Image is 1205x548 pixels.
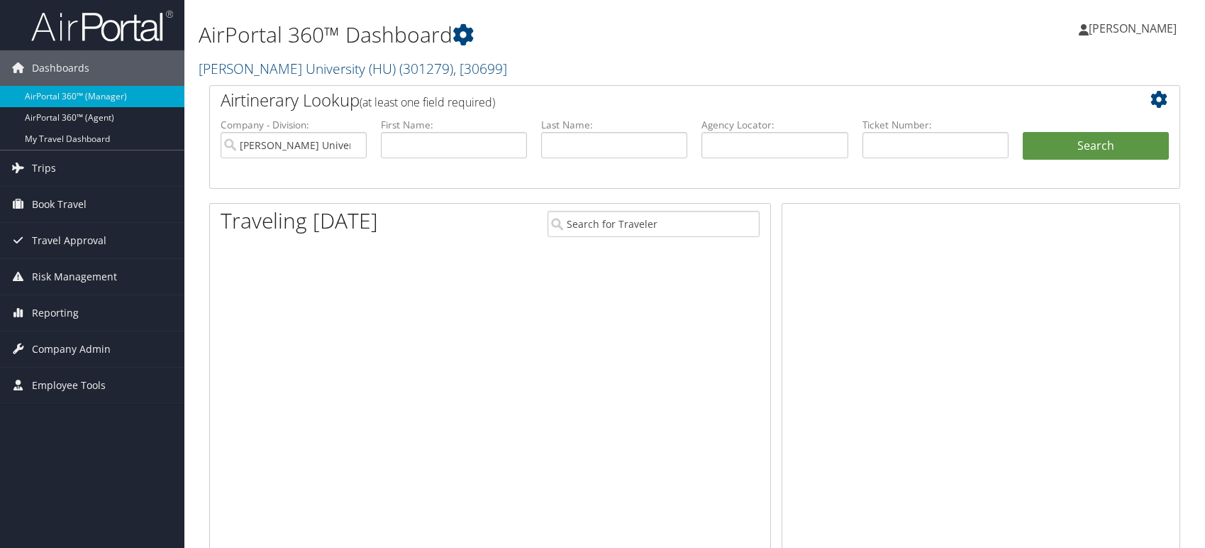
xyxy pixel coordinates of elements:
input: Search for Traveler [548,211,760,237]
button: Search [1023,132,1169,160]
label: Company - Division: [221,118,367,132]
span: [PERSON_NAME] [1089,21,1177,36]
label: Last Name: [541,118,687,132]
img: airportal-logo.png [31,9,173,43]
span: Dashboards [32,50,89,86]
span: Book Travel [32,187,87,222]
h1: AirPortal 360™ Dashboard [199,20,860,50]
h1: Traveling [DATE] [221,206,378,236]
a: [PERSON_NAME] [1079,7,1191,50]
span: ( 301279 ) [399,59,453,78]
span: Reporting [32,295,79,331]
span: Risk Management [32,259,117,295]
span: (at least one field required) [360,94,495,110]
span: Company Admin [32,331,111,367]
h2: Airtinerary Lookup [221,88,1088,112]
label: Ticket Number: [862,118,1009,132]
label: First Name: [381,118,527,132]
span: Trips [32,150,56,186]
label: Agency Locator: [701,118,848,132]
span: , [ 30699 ] [453,59,507,78]
span: Travel Approval [32,223,106,258]
span: Employee Tools [32,368,106,403]
a: [PERSON_NAME] University (HU) [199,59,507,78]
